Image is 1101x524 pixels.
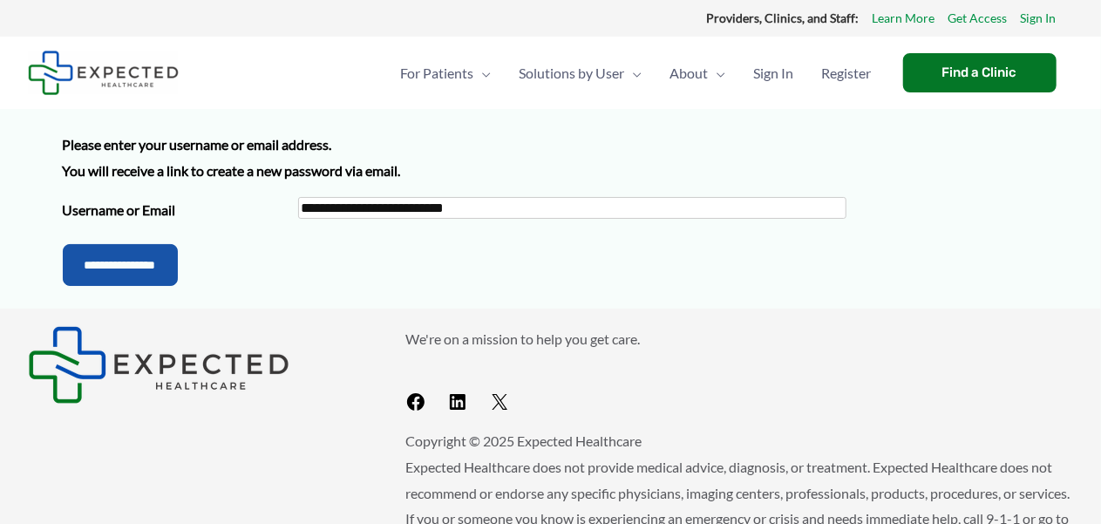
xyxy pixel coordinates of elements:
span: Menu Toggle [709,43,726,104]
span: Menu Toggle [625,43,642,104]
span: Sign In [754,43,794,104]
span: Register [822,43,872,104]
a: AboutMenu Toggle [656,43,740,104]
span: About [670,43,709,104]
a: Solutions by UserMenu Toggle [506,43,656,104]
span: Copyright © 2025 Expected Healthcare [405,432,642,449]
span: For Patients [401,43,474,104]
a: For PatientsMenu Toggle [387,43,506,104]
a: Sign In [1021,7,1057,30]
a: Sign In [740,43,808,104]
aside: Footer Widget 1 [28,326,362,404]
a: Find a Clinic [903,53,1057,92]
span: Menu Toggle [474,43,492,104]
span: Solutions by User [520,43,625,104]
p: We're on a mission to help you get care. [405,326,1074,352]
a: Learn More [873,7,935,30]
img: Expected Healthcare Logo - side, dark font, small [28,326,289,404]
a: Get Access [948,7,1008,30]
nav: Primary Site Navigation [387,43,886,104]
strong: Providers, Clinics, and Staff: [707,10,860,25]
img: Expected Healthcare Logo - side, dark font, small [28,51,179,95]
a: Register [808,43,886,104]
p: Please enter your username or email address. You will receive a link to create a new password via... [63,132,1039,183]
label: Username or Email [63,197,298,223]
aside: Footer Widget 2 [405,326,1074,419]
